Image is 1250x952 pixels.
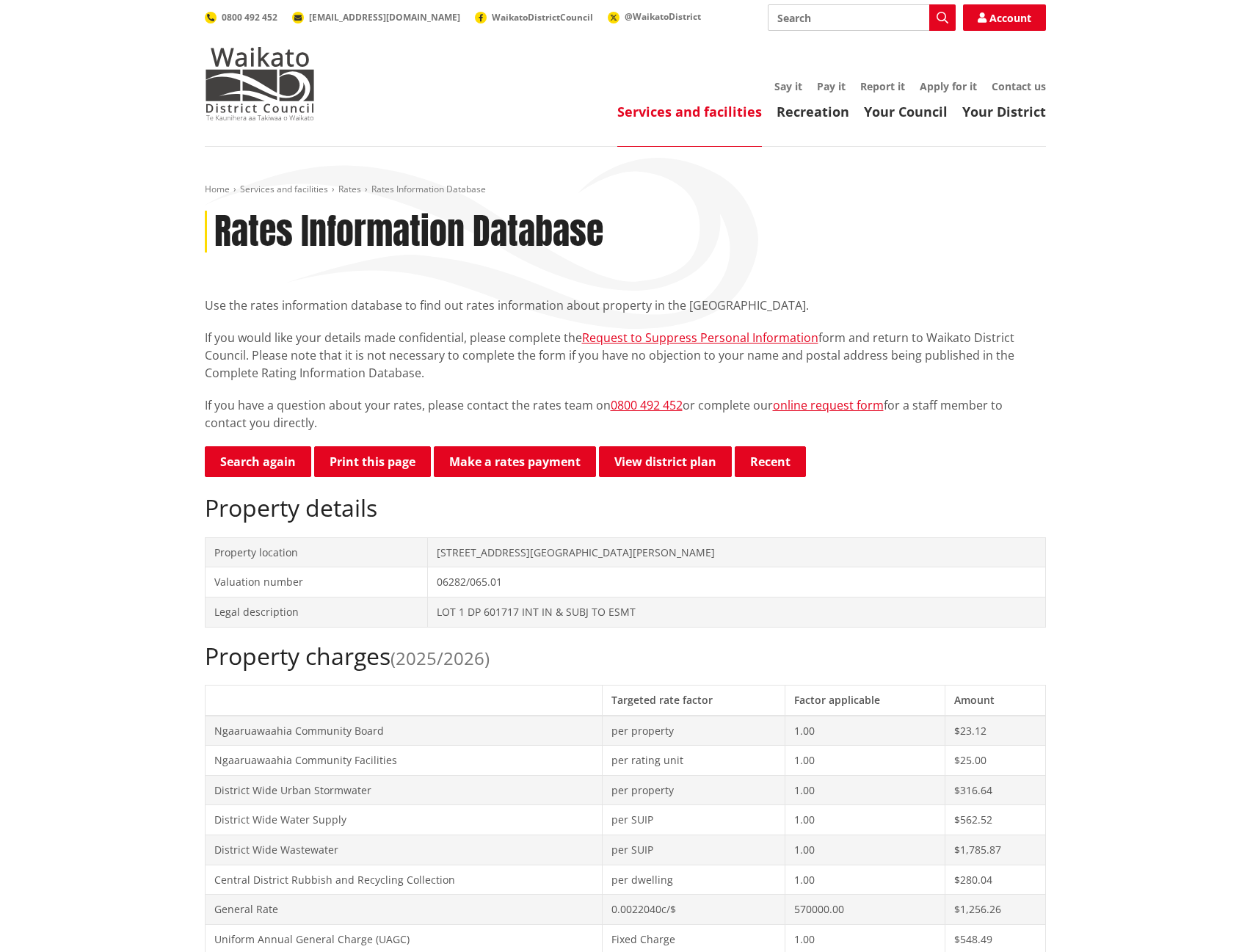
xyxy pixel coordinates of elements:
[371,183,486,195] span: Rates Information Database
[963,4,1046,31] a: Account
[602,685,785,715] th: Targeted rate factor
[205,297,1046,314] p: Use the rates information database to find out rates information about property in the [GEOGRAPHI...
[785,865,945,895] td: 1.00
[945,835,1045,865] td: $1,785.87
[205,597,428,627] td: Legal description
[785,716,945,746] td: 1.00
[475,11,593,23] a: WaikatoDistrictCouncil
[205,895,602,925] td: General Rate
[945,895,1045,925] td: $1,256.26
[205,183,230,195] a: Home
[945,775,1045,805] td: $316.64
[785,805,945,835] td: 1.00
[428,537,1045,567] td: [STREET_ADDRESS][GEOGRAPHIC_DATA][PERSON_NAME]
[773,397,884,413] a: online request form
[205,716,602,746] td: Ngaaruawaahia Community Board
[292,11,460,23] a: [EMAIL_ADDRESS][DOMAIN_NAME]
[602,805,785,835] td: per SUIP
[785,685,945,715] th: Factor applicable
[205,865,602,895] td: Central District Rubbish and Recycling Collection
[205,835,602,865] td: District Wide Wastewater
[602,746,785,776] td: per rating unit
[309,11,460,23] span: [EMAIL_ADDRESS][DOMAIN_NAME]
[205,329,1046,382] p: If you would like your details made confidential, please complete the form and return to Waikato ...
[205,642,1046,670] h2: Property charges
[214,211,603,253] h1: Rates Information Database
[785,835,945,865] td: 1.00
[602,895,785,925] td: 0.0022040c/$
[582,330,818,346] a: Request to Suppress Personal Information
[240,183,328,195] a: Services and facilities
[205,47,315,120] img: Waikato District Council - Te Kaunihera aa Takiwaa o Waikato
[205,11,277,23] a: 0800 492 452
[205,746,602,776] td: Ngaaruawaahia Community Facilities
[428,567,1045,597] td: 06282/065.01
[992,79,1046,93] a: Contact us
[768,4,956,31] input: Search input
[602,835,785,865] td: per SUIP
[492,11,593,23] span: WaikatoDistrictCouncil
[608,10,701,23] a: @WaikatoDistrict
[602,716,785,746] td: per property
[602,775,785,805] td: per property
[205,805,602,835] td: District Wide Water Supply
[205,537,428,567] td: Property location
[602,865,785,895] td: per dwelling
[599,446,732,477] a: View district plan
[314,446,431,477] button: Print this page
[434,446,596,477] a: Make a rates payment
[774,79,802,93] a: Say it
[625,10,701,23] span: @WaikatoDistrict
[920,79,977,93] a: Apply for it
[945,805,1045,835] td: $562.52
[390,646,490,670] span: (2025/2026)
[611,397,683,413] a: 0800 492 452
[860,79,905,93] a: Report it
[962,103,1046,120] a: Your District
[205,567,428,597] td: Valuation number
[617,103,762,120] a: Services and facilities
[735,446,806,477] button: Recent
[428,597,1045,627] td: LOT 1 DP 601717 INT IN & SUBJ TO ESMT
[945,746,1045,776] td: $25.00
[945,865,1045,895] td: $280.04
[222,11,277,23] span: 0800 492 452
[945,685,1045,715] th: Amount
[205,396,1046,432] p: If you have a question about your rates, please contact the rates team on or complete our for a s...
[205,446,311,477] a: Search again
[864,103,948,120] a: Your Council
[785,895,945,925] td: 570000.00
[945,716,1045,746] td: $23.12
[205,494,1046,522] h2: Property details
[338,183,361,195] a: Rates
[817,79,846,93] a: Pay it
[777,103,849,120] a: Recreation
[205,775,602,805] td: District Wide Urban Stormwater
[785,746,945,776] td: 1.00
[205,184,1046,196] nav: breadcrumb
[785,775,945,805] td: 1.00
